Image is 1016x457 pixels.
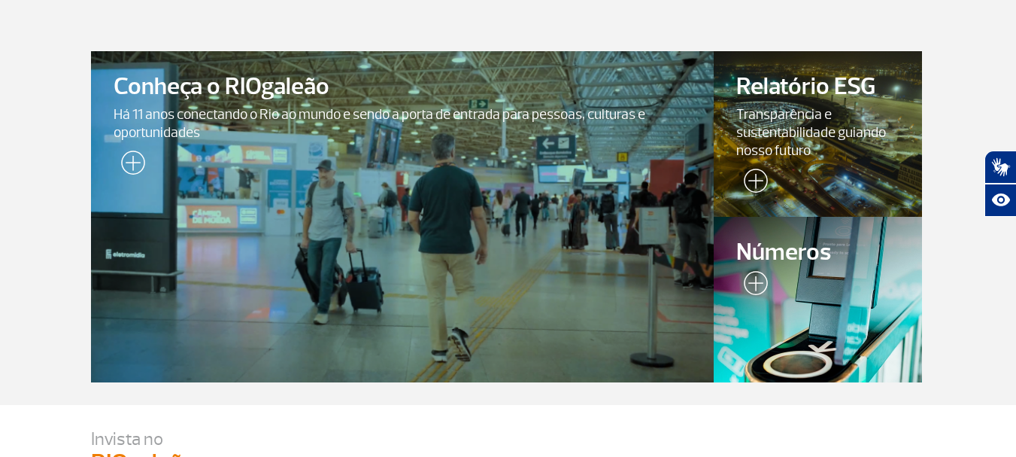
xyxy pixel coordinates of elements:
[714,217,921,382] a: Números
[91,51,714,382] a: Conheça o RIOgaleãoHá 11 anos conectando o Rio ao mundo e sendo a porta de entrada para pessoas, ...
[736,169,768,199] img: leia-mais
[114,151,145,181] img: leia-mais
[714,51,921,217] a: Relatório ESGTransparência e sustentabilidade guiando nosso futuro
[984,151,1016,184] button: Abrir tradutor de língua de sinais.
[736,105,899,160] span: Transparência e sustentabilidade guiando nosso futuro
[91,428,926,450] p: Invista no
[984,184,1016,217] button: Abrir recursos assistivos.
[736,74,899,100] span: Relatório ESG
[736,239,899,266] span: Números
[736,271,768,301] img: leia-mais
[114,74,692,100] span: Conheça o RIOgaleão
[114,105,692,142] span: Há 11 anos conectando o Rio ao mundo e sendo a porta de entrada para pessoas, culturas e oportuni...
[984,151,1016,217] div: Plugin de acessibilidade da Hand Talk.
